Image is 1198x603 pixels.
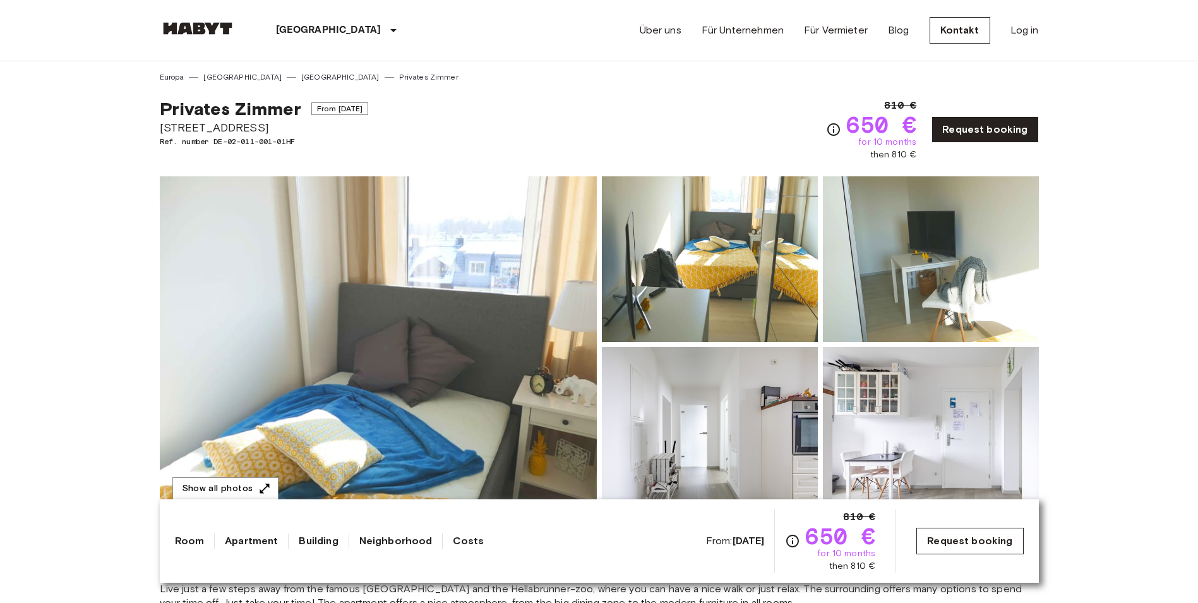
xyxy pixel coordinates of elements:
svg: Check cost overview for full price breakdown. Please note that discounts apply to new joiners onl... [826,122,841,137]
a: Für Unternehmen [702,23,784,38]
a: Privates Zimmer [399,71,458,83]
span: for 10 months [817,547,875,560]
span: 650 € [846,113,916,136]
img: Habyt [160,22,236,35]
img: Picture of unit DE-02-011-001-01HF [823,347,1039,513]
span: then 810 € [829,560,876,573]
span: 810 € [884,98,916,113]
a: Für Vermieter [804,23,868,38]
a: [GEOGRAPHIC_DATA] [203,71,282,83]
span: Ref. number DE-02-011-001-01HF [160,136,369,147]
a: Room [175,533,205,549]
button: Show all photos [172,477,279,501]
img: Picture of unit DE-02-011-001-01HF [602,176,818,342]
span: Privates Zimmer [160,98,301,119]
span: 650 € [805,525,875,547]
a: Building [299,533,338,549]
span: then 810 € [870,149,917,161]
a: Request booking [931,116,1038,143]
a: Costs [453,533,484,549]
a: Log in [1010,23,1039,38]
a: Blog [888,23,909,38]
a: Request booking [916,528,1023,554]
span: 810 € [843,509,875,525]
span: [STREET_ADDRESS] [160,119,369,136]
span: From [DATE] [311,102,369,115]
img: Picture of unit DE-02-011-001-01HF [823,176,1039,342]
a: Neighborhood [359,533,433,549]
p: [GEOGRAPHIC_DATA] [276,23,381,38]
a: Europa [160,71,184,83]
b: [DATE] [733,535,765,547]
a: [GEOGRAPHIC_DATA] [301,71,380,83]
img: Picture of unit DE-02-011-001-01HF [602,347,818,513]
span: for 10 months [858,136,916,149]
a: Apartment [225,533,278,549]
span: From: [706,534,765,548]
svg: Check cost overview for full price breakdown. Please note that discounts apply to new joiners onl... [785,533,800,549]
img: Marketing picture of unit DE-02-011-001-01HF [160,176,597,513]
a: Über uns [640,23,681,38]
a: Kontakt [930,17,990,44]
